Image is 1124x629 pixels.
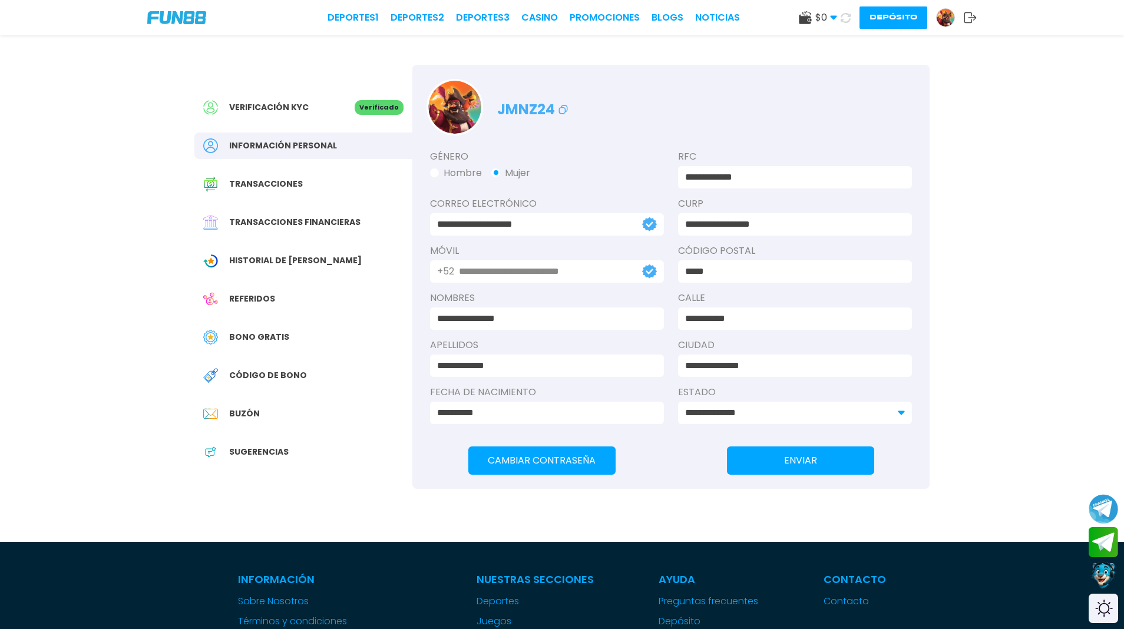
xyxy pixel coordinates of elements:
img: Free Bonus [203,330,218,345]
p: +52 [437,264,454,279]
a: Depósito [659,614,759,628]
p: jmnz24 [497,93,570,120]
p: Contacto [824,571,886,587]
label: NOMBRES [430,291,664,305]
span: Código de bono [229,369,307,382]
img: Referral [203,292,218,306]
a: Preguntas frecuentes [659,594,759,608]
a: Wagering TransactionHistorial de [PERSON_NAME] [194,247,412,274]
img: Financial Transaction [203,215,218,230]
a: Términos y condiciones [238,614,412,628]
span: $ 0 [815,11,837,25]
span: Sugerencias [229,446,289,458]
a: Deportes1 [328,11,379,25]
a: Financial TransactionTransacciones financieras [194,209,412,236]
span: Transacciones [229,178,303,190]
a: Deportes [477,594,594,608]
span: Referidos [229,293,275,305]
a: Contacto [824,594,886,608]
span: Transacciones financieras [229,216,361,229]
label: CURP [678,197,912,211]
a: NOTICIAS [695,11,740,25]
a: Sobre Nosotros [238,594,412,608]
button: ENVIAR [727,446,874,475]
button: Mujer [491,166,530,180]
label: Código Postal [678,244,912,258]
a: InboxBuzón [194,400,412,427]
a: Promociones [570,11,640,25]
a: Free BonusBono Gratis [194,324,412,350]
button: Join telegram [1089,527,1118,558]
a: App FeedbackSugerencias [194,439,412,465]
a: Deportes3 [456,11,510,25]
a: BLOGS [652,11,683,25]
a: ReferralReferidos [194,286,412,312]
img: Inbox [203,406,218,421]
p: Información [238,571,412,587]
a: CASINO [521,11,558,25]
button: Join telegram channel [1089,494,1118,524]
img: Wagering Transaction [203,253,218,268]
label: Género [430,150,664,164]
p: Verificado [355,100,404,115]
button: Juegos [477,614,511,628]
span: Historial de [PERSON_NAME] [229,254,362,267]
span: Información personal [229,140,337,152]
img: Personal [203,138,218,153]
label: Correo electrónico [430,197,664,211]
a: Avatar [936,8,964,27]
span: Buzón [229,408,260,420]
span: Bono Gratis [229,331,289,343]
label: APELLIDOS [430,338,664,352]
img: Avatar [937,9,954,27]
a: Deportes2 [391,11,444,25]
label: RFC [678,150,912,164]
span: Verificación KYC [229,101,309,114]
img: Company Logo [147,11,206,24]
label: Fecha de Nacimiento [430,385,664,399]
label: Ciudad [678,338,912,352]
label: Calle [678,291,912,305]
img: Redeem Bonus [203,368,218,383]
a: PersonalInformación personal [194,133,412,159]
p: Ayuda [659,571,759,587]
label: Estado [678,385,912,399]
a: Verificación KYCVerificado [194,94,412,121]
img: Transaction History [203,177,218,191]
p: Nuestras Secciones [477,571,594,587]
button: Depósito [859,6,927,29]
div: Switch theme [1089,594,1118,623]
button: Cambiar Contraseña [468,446,616,475]
img: App Feedback [203,445,218,459]
img: Avatar [428,81,481,134]
button: Hombre [430,166,482,180]
a: Redeem BonusCódigo de bono [194,362,412,389]
label: Móvil [430,244,664,258]
a: Transaction HistoryTransacciones [194,171,412,197]
button: Contact customer service [1089,560,1118,591]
